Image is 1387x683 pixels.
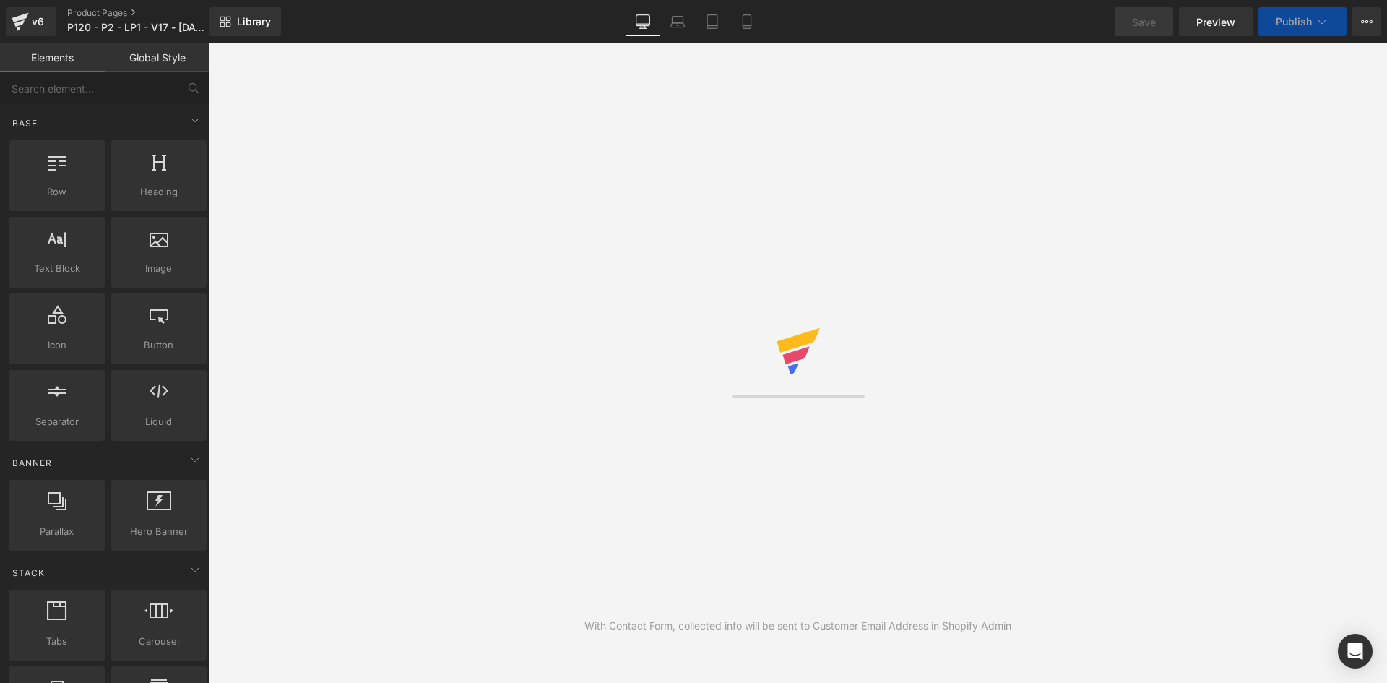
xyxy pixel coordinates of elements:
div: v6 [29,12,47,31]
span: Tabs [13,634,100,649]
button: More [1352,7,1381,36]
div: Open Intercom Messenger [1338,634,1373,669]
span: Parallax [13,524,100,539]
span: Base [11,116,39,130]
a: Laptop [660,7,695,36]
a: Mobile [730,7,764,36]
a: Desktop [626,7,660,36]
span: Stack [11,566,46,580]
span: Hero Banner [115,524,202,539]
a: New Library [209,7,281,36]
a: Tablet [695,7,730,36]
span: Row [13,184,100,199]
span: Library [237,15,271,28]
span: P120 - P2 - LP1 - V17 - [DATE] [67,22,205,33]
span: Banner [11,456,53,470]
div: With Contact Form, collected info will be sent to Customer Email Address in Shopify Admin [584,618,1011,634]
span: Heading [115,184,202,199]
span: Publish [1276,16,1312,27]
a: v6 [6,7,56,36]
span: Text Block [13,261,100,276]
span: Separator [13,414,100,429]
span: Carousel [115,634,202,649]
span: Liquid [115,414,202,429]
span: Image [115,261,202,276]
span: Button [115,338,202,353]
a: Preview [1179,7,1253,36]
span: Icon [13,338,100,353]
a: Product Pages [67,7,233,19]
a: Global Style [105,43,209,72]
span: Preview [1196,14,1235,30]
button: Publish [1258,7,1347,36]
span: Save [1132,14,1156,30]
